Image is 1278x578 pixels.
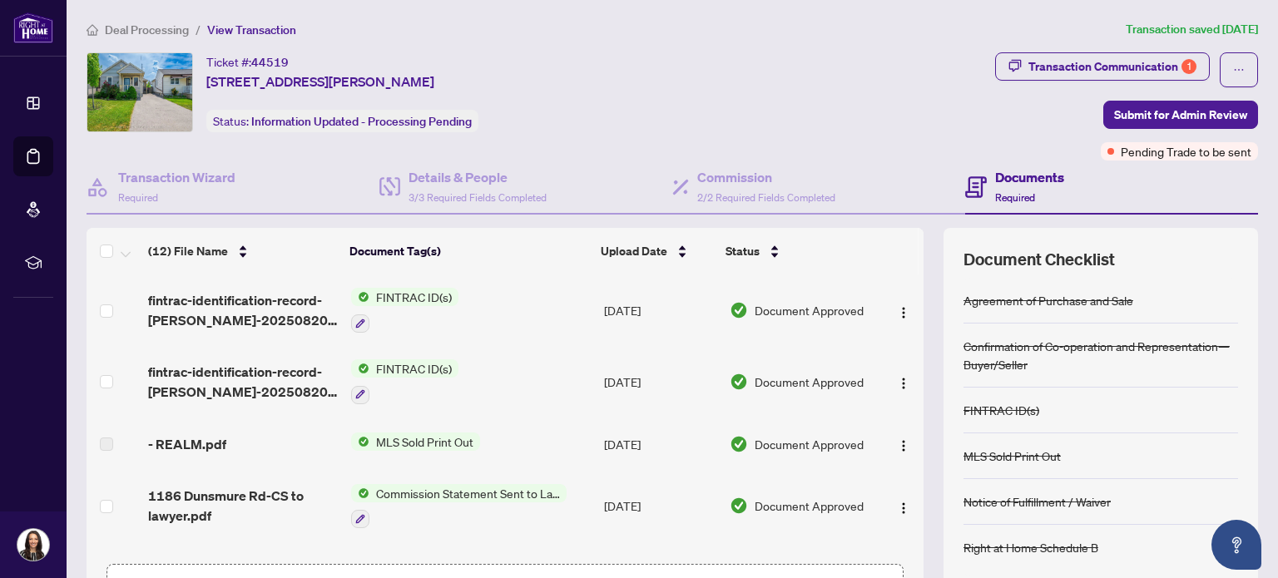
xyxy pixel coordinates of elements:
td: [DATE] [597,274,723,346]
span: Document Approved [755,373,864,391]
img: Logo [897,306,910,319]
img: Document Status [730,435,748,453]
span: Pending Trade to be sent [1121,142,1251,161]
button: Status IconFINTRAC ID(s) [351,288,458,333]
img: Status Icon [351,288,369,306]
h4: Documents [995,167,1064,187]
img: Status Icon [351,484,369,502]
img: Profile Icon [17,529,49,561]
img: Logo [897,377,910,390]
span: 2/2 Required Fields Completed [697,191,835,204]
th: Status [719,228,874,274]
span: Required [995,191,1035,204]
div: Right at Home Schedule B [963,538,1098,556]
img: Status Icon [351,359,369,378]
th: Upload Date [594,228,718,274]
div: MLS Sold Print Out [963,447,1061,465]
h4: Commission [697,167,835,187]
button: Logo [890,368,917,395]
img: IMG-X12262212_1.jpg [87,53,192,131]
img: Document Status [730,373,748,391]
span: View Transaction [207,22,296,37]
button: Logo [890,492,917,519]
button: Open asap [1211,520,1261,570]
div: Ticket #: [206,52,289,72]
span: Status [726,242,760,260]
span: Deal Processing [105,22,189,37]
button: Status IconMLS Sold Print Out [351,432,480,451]
span: Document Approved [755,301,864,319]
img: logo [13,12,53,43]
img: Document Status [730,496,748,515]
span: Submit for Admin Review [1114,101,1247,128]
h4: Transaction Wizard [118,167,235,187]
div: Notice of Fulfillment / Waiver [963,492,1111,511]
span: 44519 [251,55,289,70]
span: Document Approved [755,435,864,453]
span: Document Checklist [963,248,1115,271]
div: Transaction Communication [1028,53,1196,80]
td: [DATE] [597,471,723,542]
span: Commission Statement Sent to Lawyer [369,484,567,502]
span: fintrac-identification-record-[PERSON_NAME]-20250820-142632.pdf [148,290,337,330]
span: [STREET_ADDRESS][PERSON_NAME] [206,72,434,91]
th: (12) File Name [141,228,343,274]
button: Transaction Communication1 [995,52,1210,81]
span: ellipsis [1233,64,1245,76]
div: Confirmation of Co-operation and Representation—Buyer/Seller [963,337,1238,373]
button: Status IconCommission Statement Sent to Lawyer [351,484,567,529]
td: [DATE] [597,346,723,417]
article: Transaction saved [DATE] [1126,20,1258,39]
span: Document Approved [755,496,864,515]
div: FINTRAC ID(s) [963,401,1039,419]
span: FINTRAC ID(s) [369,359,458,378]
span: fintrac-identification-record-[PERSON_NAME]-20250820-141633.pdf [148,362,337,402]
span: - REALM.pdf [148,434,226,454]
div: Status: [206,110,478,132]
span: 1186 Dunsmure Rd-CS to lawyer.pdf [148,486,337,526]
button: Status IconFINTRAC ID(s) [351,359,458,404]
button: Submit for Admin Review [1103,101,1258,129]
span: (12) File Name [148,242,228,260]
button: Logo [890,431,917,457]
span: FINTRAC ID(s) [369,288,458,306]
span: Upload Date [601,242,667,260]
button: Logo [890,297,917,324]
span: home [87,24,98,36]
img: Document Status [730,301,748,319]
td: [DATE] [597,417,723,471]
img: Logo [897,501,910,515]
span: 3/3 Required Fields Completed [409,191,547,204]
h4: Details & People [409,167,547,187]
img: Logo [897,439,910,452]
li: / [196,20,201,39]
div: Agreement of Purchase and Sale [963,291,1133,309]
div: 1 [1181,59,1196,74]
span: MLS Sold Print Out [369,432,480,451]
img: Status Icon [351,432,369,451]
span: Information Updated - Processing Pending [251,114,472,129]
th: Document Tag(s) [343,228,595,274]
span: Required [118,191,158,204]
